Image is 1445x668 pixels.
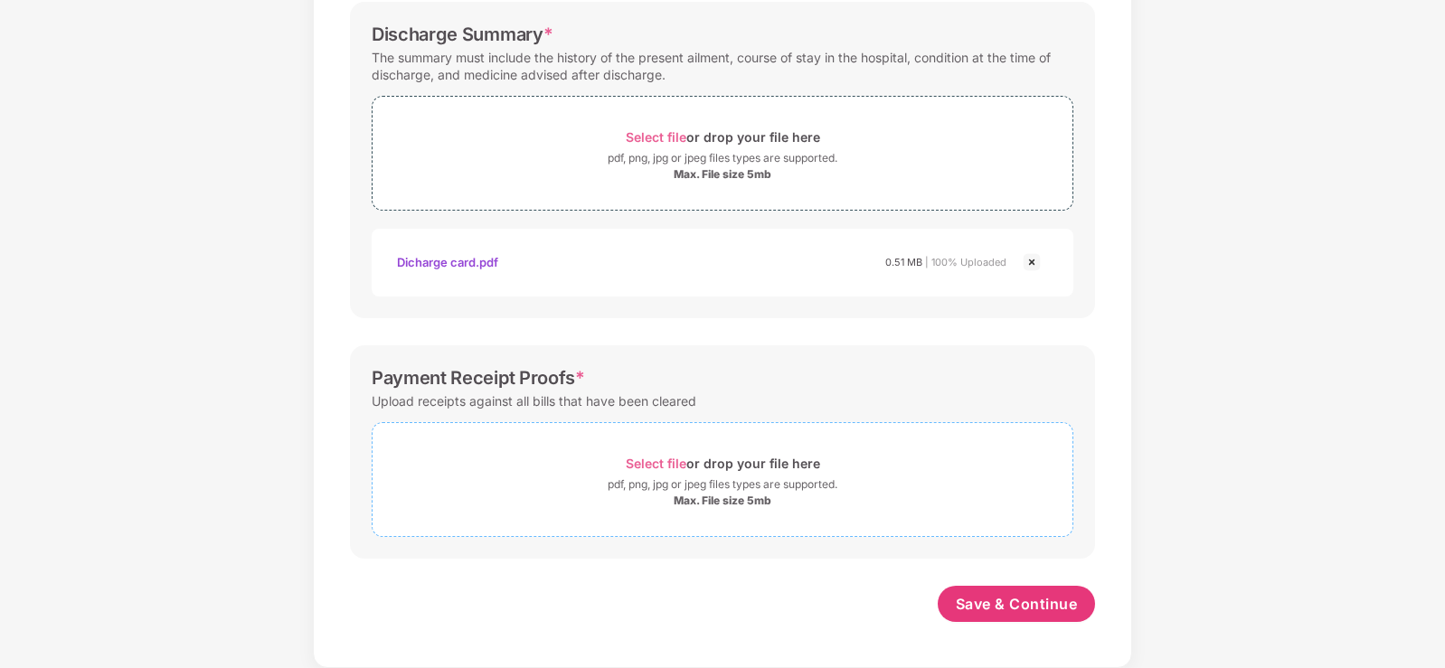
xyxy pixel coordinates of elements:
div: pdf, png, jpg or jpeg files types are supported. [608,475,837,494]
span: Select fileor drop your file herepdf, png, jpg or jpeg files types are supported.Max. File size 5mb [373,110,1072,196]
div: The summary must include the history of the present ailment, course of stay in the hospital, cond... [372,45,1073,87]
div: Discharge Summary [372,24,552,45]
div: Max. File size 5mb [674,494,771,508]
span: Select fileor drop your file herepdf, png, jpg or jpeg files types are supported.Max. File size 5mb [373,437,1072,522]
div: Max. File size 5mb [674,167,771,182]
span: | 100% Uploaded [925,256,1006,268]
img: svg+xml;base64,PHN2ZyBpZD0iQ3Jvc3MtMjR4MjQiIHhtbG5zPSJodHRwOi8vd3d3LnczLm9yZy8yMDAwL3N2ZyIgd2lkdG... [1021,251,1043,273]
div: or drop your file here [626,451,820,475]
span: Save & Continue [956,594,1078,614]
div: pdf, png, jpg or jpeg files types are supported. [608,149,837,167]
div: or drop your file here [626,125,820,149]
span: Select file [626,456,686,471]
span: 0.51 MB [885,256,922,268]
div: Payment Receipt Proofs [372,367,585,389]
div: Upload receipts against all bills that have been cleared [372,389,696,413]
button: Save & Continue [938,586,1096,622]
div: Dicharge card.pdf [397,247,498,278]
span: Select file [626,129,686,145]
